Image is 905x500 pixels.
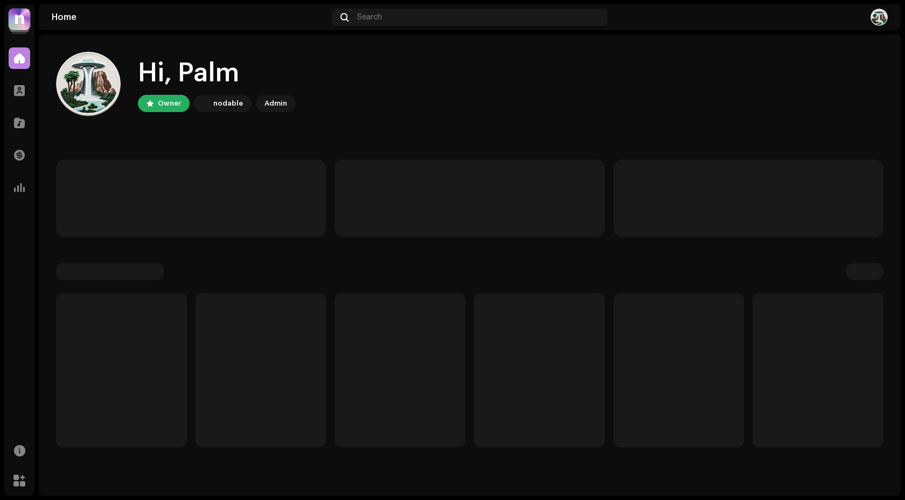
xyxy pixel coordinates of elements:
div: Owner [158,97,181,110]
img: e075db17-00d1-4f2b-b1e0-6b3a706eba49 [56,52,121,116]
div: Home [52,13,328,22]
img: 39a81664-4ced-4598-a294-0293f18f6a76 [9,9,30,30]
div: Hi, Palm [138,56,296,91]
div: nodable [213,97,243,110]
span: Search [357,13,382,22]
img: e075db17-00d1-4f2b-b1e0-6b3a706eba49 [871,9,888,26]
div: Admin [264,97,287,110]
img: 39a81664-4ced-4598-a294-0293f18f6a76 [196,97,209,110]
